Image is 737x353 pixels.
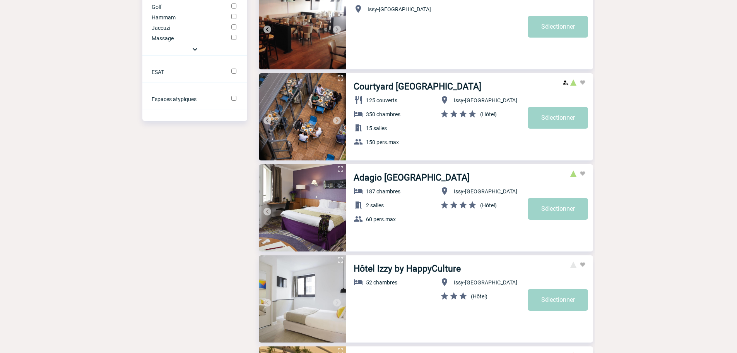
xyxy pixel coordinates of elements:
[354,277,363,287] img: baseline_hotel_white_24dp-b.png
[366,202,384,208] span: 2 salles
[454,97,517,103] span: Issy-[GEOGRAPHIC_DATA]
[354,81,481,92] a: Courtyard [GEOGRAPHIC_DATA]
[480,111,497,117] span: (Hôtel)
[454,279,517,286] span: Issy-[GEOGRAPHIC_DATA]
[580,79,586,86] img: Ajouter aux favoris
[152,35,221,41] label: Massage
[563,79,569,86] img: Prestataire ayant déjà créé un devis
[354,137,363,146] img: baseline_group_white_24dp-b.png
[259,164,346,251] img: 1.jpg
[528,16,588,38] a: Sélectionner
[440,277,449,287] img: baseline_location_on_white_24dp-b.png
[440,95,449,105] img: baseline_location_on_white_24dp-b.png
[354,263,461,274] a: Hôtel Izzy by HappyCulture
[152,4,221,10] label: Golf
[440,186,449,196] img: baseline_location_on_white_24dp-b.png
[570,262,576,268] span: Risque moyen
[366,97,397,103] span: 125 couverts
[354,95,363,105] img: baseline_restaurant_white_24dp-b.png
[354,4,363,14] img: baseline_location_on_white_24dp-b.png
[152,69,221,75] label: ESAT
[480,202,497,208] span: (Hôtel)
[580,262,586,268] img: Ajouter aux favoris
[366,125,387,131] span: 15 salles
[528,198,588,220] a: Sélectionner
[354,200,363,210] img: baseline_meeting_room_white_24dp-b.png
[259,73,346,160] img: 7.jpg
[152,14,221,21] label: Hammam
[580,170,586,177] img: Ajouter aux favoris
[570,79,576,86] span: Risque faible
[528,107,588,129] a: Sélectionner
[152,96,221,102] label: Espaces atypiques
[366,188,400,195] span: 187 chambres
[354,109,363,119] img: baseline_hotel_white_24dp-b.png
[570,170,576,177] span: Risque faible
[259,255,346,343] img: 1.jpg
[152,25,221,31] label: Jaccuzi
[354,186,363,196] img: baseline_hotel_white_24dp-b.png
[366,279,397,286] span: 52 chambres
[354,214,363,224] img: baseline_group_white_24dp-b.png
[354,123,363,133] img: baseline_meeting_room_white_24dp-b.png
[471,293,487,300] span: (Hôtel)
[454,188,517,195] span: Issy-[GEOGRAPHIC_DATA]
[366,216,396,222] span: 60 pers.max
[368,6,431,12] span: Issy-[GEOGRAPHIC_DATA]
[528,289,588,311] a: Sélectionner
[366,111,400,117] span: 350 chambres
[366,139,399,145] span: 150 pers.max
[354,172,470,183] a: Adagio [GEOGRAPHIC_DATA]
